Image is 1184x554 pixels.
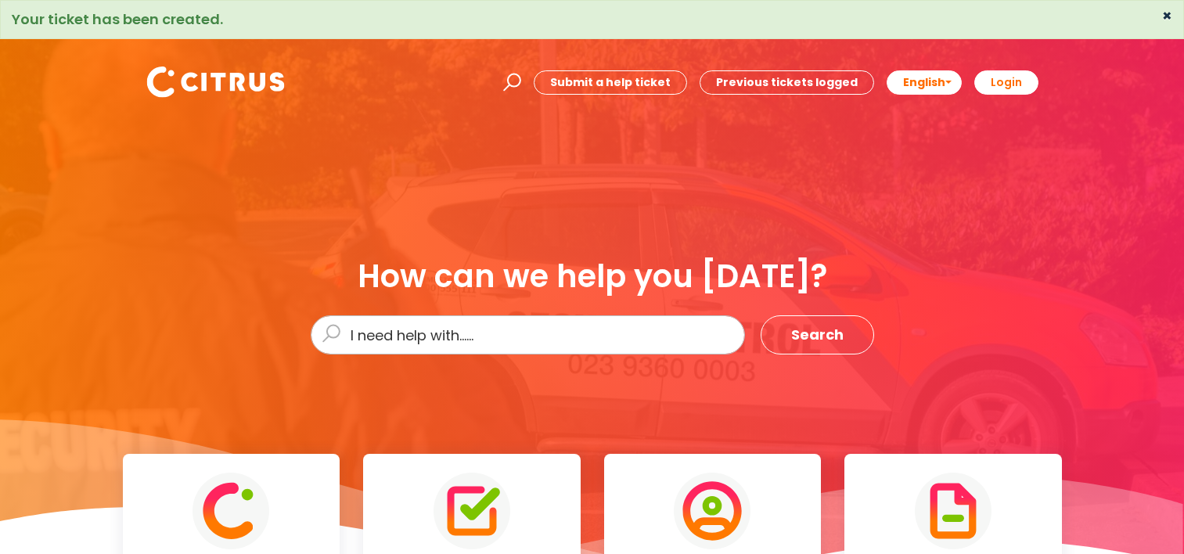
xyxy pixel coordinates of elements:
[311,315,745,354] input: I need help with......
[903,74,945,90] span: English
[974,70,1038,95] a: Login
[1162,9,1172,23] button: ×
[761,315,874,354] button: Search
[791,322,844,347] span: Search
[991,74,1022,90] b: Login
[534,70,687,95] a: Submit a help ticket
[311,259,874,293] div: How can we help you [DATE]?
[700,70,874,95] a: Previous tickets logged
